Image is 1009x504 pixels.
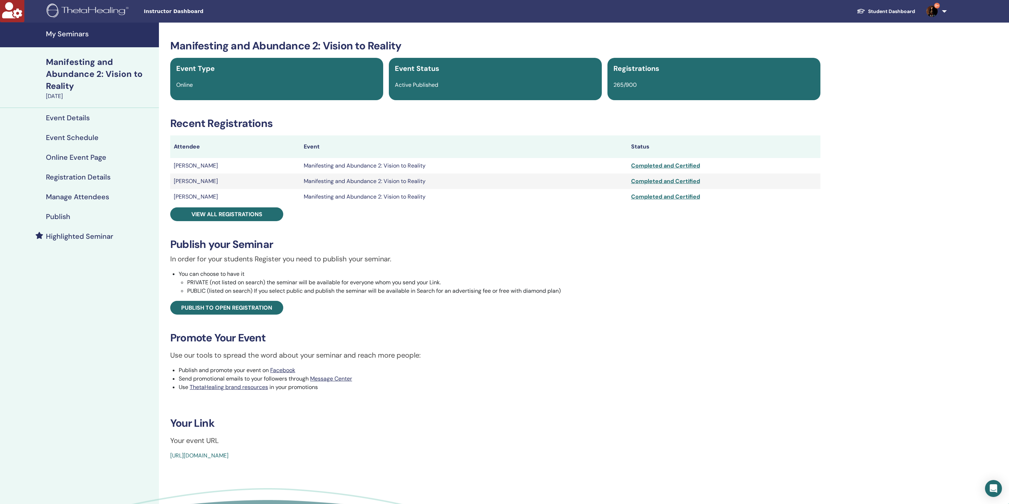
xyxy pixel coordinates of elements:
td: Manifesting and Abundance 2: Vision to Reality [300,174,628,189]
span: Publish to open registration [181,304,272,311]
span: 265/900 [613,81,637,89]
span: Online [176,81,193,89]
h4: Manage Attendees [46,193,109,201]
td: Manifesting and Abundance 2: Vision to Reality [300,189,628,205]
a: Publish to open registration [170,301,283,315]
h4: Event Details [46,114,90,122]
a: Message Center [310,375,352,382]
p: In order for your students Register you need to publish your seminar. [170,254,820,264]
td: Manifesting and Abundance 2: Vision to Reality [300,158,628,174]
span: Active Published [395,81,438,89]
h4: Registration Details [46,173,111,181]
li: Publish and promote your event on [179,366,820,375]
div: Completed and Certified [631,177,817,186]
h4: Online Event Page [46,153,106,162]
img: logo.png [47,4,131,19]
h4: My Seminars [46,30,155,38]
p: Use our tools to spread the word about your seminar and reach more people: [170,350,820,360]
th: Status [628,135,820,158]
span: View all registrations [191,211,262,218]
span: 9+ [934,3,940,8]
a: ThetaHealing brand resources [190,383,268,391]
li: Use in your promotions [179,383,820,391]
h3: Manifesting and Abundance 2: Vision to Reality [170,40,820,52]
div: Completed and Certified [631,193,817,201]
h3: Promote Your Event [170,332,820,344]
div: Manifesting and Abundance 2: Vision to Reality [46,56,155,92]
div: Completed and Certified [631,162,817,170]
span: Registrations [613,64,659,73]
li: PRIVATE (not listed on search) the seminar will be available for everyone whom you send your Link. [187,278,820,287]
p: Your event URL [170,435,820,446]
td: [PERSON_NAME] [170,158,300,174]
h3: Your Link [170,417,820,430]
h3: Publish your Seminar [170,238,820,251]
div: Open Intercom Messenger [985,480,1002,497]
div: [DATE] [46,92,155,101]
h4: Publish [46,212,70,221]
img: graduation-cap-white.svg [857,8,865,14]
h3: Recent Registrations [170,117,820,130]
img: default.jpg [926,6,938,17]
li: You can choose to have it [179,270,820,295]
td: [PERSON_NAME] [170,189,300,205]
th: Event [300,135,628,158]
td: [PERSON_NAME] [170,174,300,189]
h4: Event Schedule [46,133,99,142]
a: View all registrations [170,207,283,221]
li: Send promotional emails to your followers through [179,375,820,383]
a: Student Dashboard [851,5,921,18]
a: [URL][DOMAIN_NAME] [170,452,228,459]
a: Facebook [270,366,295,374]
li: PUBLIC (listed on search) If you select public and publish the seminar will be available in Searc... [187,287,820,295]
a: Manifesting and Abundance 2: Vision to Reality[DATE] [42,56,159,101]
h4: Highlighted Seminar [46,232,113,241]
span: Event Type [176,64,215,73]
span: Instructor Dashboard [144,8,250,15]
span: Event Status [395,64,439,73]
th: Attendee [170,135,300,158]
